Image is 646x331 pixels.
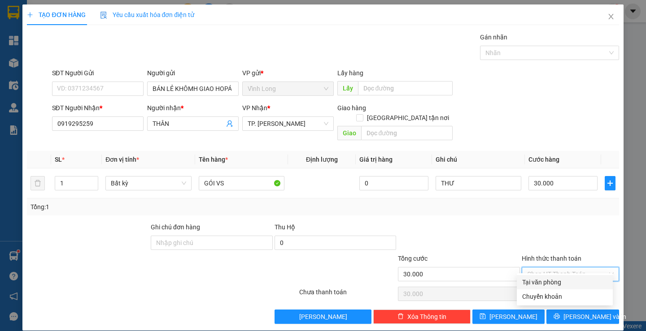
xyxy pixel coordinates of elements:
[432,151,525,168] th: Ghi chú
[337,104,366,112] span: Giao hàng
[598,4,624,30] button: Close
[373,310,471,324] button: deleteXóa Thông tin
[397,313,404,320] span: delete
[242,68,334,78] div: VP gửi
[480,313,486,320] span: save
[8,29,52,83] div: BÁN LẺ KHÔMH GIAO HOPÁ ĐƠN
[199,156,228,163] span: Tên hàng
[398,255,428,262] span: Tổng cước
[361,126,453,140] input: Dọc đường
[199,176,284,190] input: VD: Bàn, Ghế
[337,69,363,77] span: Lấy hàng
[306,156,338,163] span: Định lượng
[275,224,295,231] span: Thu Hộ
[489,312,537,322] span: [PERSON_NAME]
[52,103,144,113] div: SĐT Người Nhận
[605,180,615,187] span: plus
[563,312,626,322] span: [PERSON_NAME] và In
[147,103,239,113] div: Người nhận
[147,68,239,78] div: Người gửi
[8,8,52,29] div: Vĩnh Long
[472,310,545,324] button: save[PERSON_NAME]
[100,11,195,18] span: Yêu cầu xuất hóa đơn điện tử
[436,176,521,190] input: Ghi Chú
[58,8,130,29] div: TP. [PERSON_NAME]
[407,312,446,322] span: Xóa Thông tin
[359,176,428,190] input: 0
[275,310,372,324] button: [PERSON_NAME]
[27,11,85,18] span: TẠO ĐƠN HÀNG
[299,312,347,322] span: [PERSON_NAME]
[480,34,507,41] label: Gán nhãn
[226,120,233,127] span: user-add
[522,292,607,301] div: Chuyển khoản
[363,113,453,123] span: [GEOGRAPHIC_DATA] tận nơi
[298,287,397,303] div: Chưa thanh toán
[554,313,560,320] span: printer
[8,9,22,18] span: Gửi:
[55,156,62,163] span: SL
[546,310,619,324] button: printer[PERSON_NAME] và In
[151,236,273,250] input: Ghi chú đơn hàng
[242,104,267,112] span: VP Nhận
[27,12,33,18] span: plus
[358,81,453,95] input: Dọc đường
[522,255,581,262] label: Hình thức thanh toán
[31,176,45,190] button: delete
[100,12,107,19] img: icon
[31,202,250,212] div: Tổng: 1
[58,9,80,18] span: Nhận:
[52,68,144,78] div: SĐT Người Gửi
[248,82,328,95] span: Vĩnh Long
[111,176,186,190] span: Bất kỳ
[337,81,358,95] span: Lấy
[248,117,328,130] span: TP. Hồ Chí Minh
[522,277,607,287] div: Tại văn phòng
[58,51,130,63] div: 0788315317
[605,176,615,190] button: plus
[151,224,200,231] label: Ghi chú đơn hàng
[528,156,559,163] span: Cước hàng
[105,156,139,163] span: Đơn vị tính
[337,126,361,140] span: Giao
[607,13,615,20] span: close
[58,29,130,51] div: BH PHƯƠNG VIỆT
[359,156,393,163] span: Giá trị hàng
